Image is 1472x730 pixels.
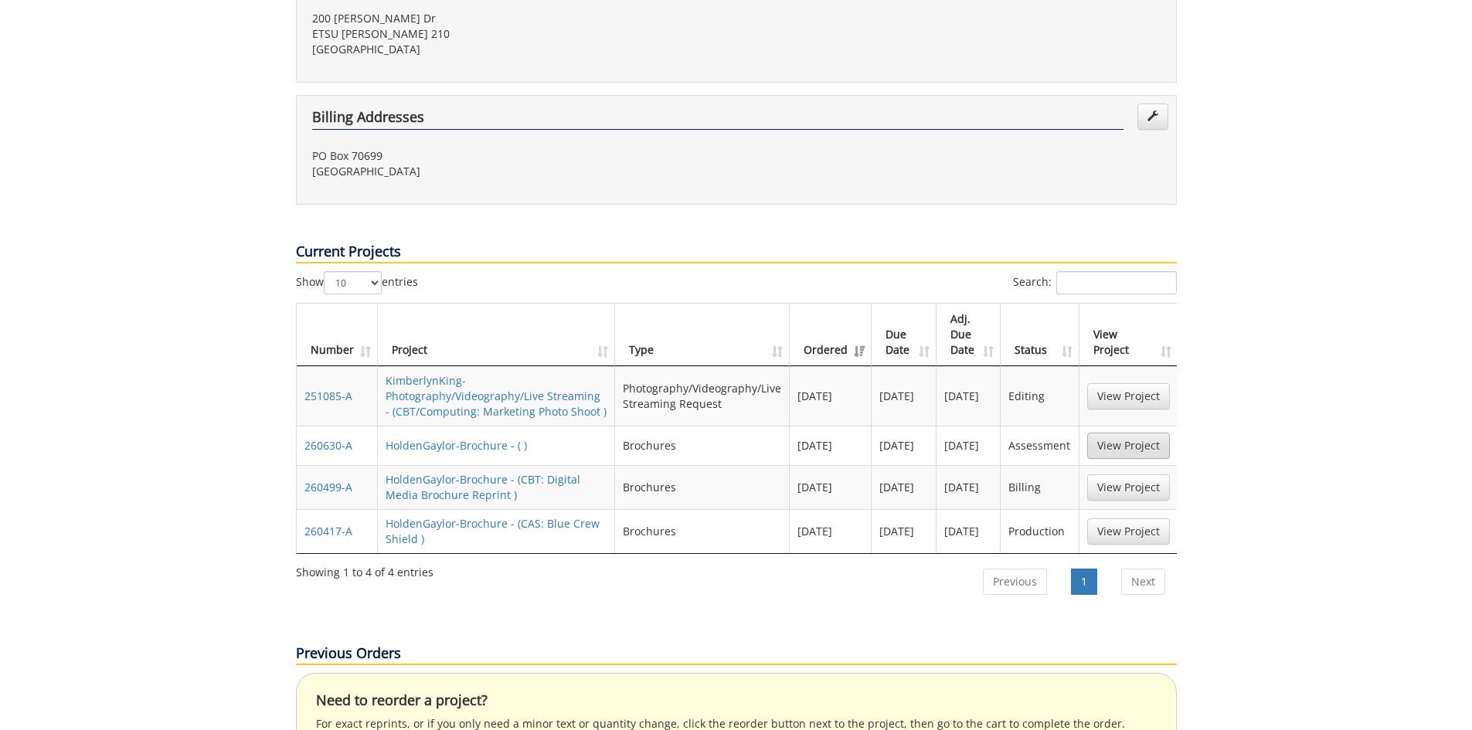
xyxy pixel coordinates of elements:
a: 260630-A [304,438,352,453]
td: Editing [1001,366,1079,426]
p: [GEOGRAPHIC_DATA] [312,42,725,57]
td: Photography/Videography/Live Streaming Request [615,366,790,426]
a: HoldenGaylor-Brochure - ( ) [386,438,527,453]
p: [GEOGRAPHIC_DATA] [312,164,725,179]
td: [DATE] [790,426,872,465]
td: Brochures [615,465,790,509]
th: Adj. Due Date: activate to sort column ascending [937,304,1001,366]
a: 260417-A [304,524,352,538]
a: View Project [1087,474,1170,501]
a: 260499-A [304,480,352,494]
td: [DATE] [937,465,1001,509]
td: [DATE] [872,509,937,553]
a: 251085-A [304,389,352,403]
a: Edit Addresses [1137,104,1168,130]
p: 200 [PERSON_NAME] Dr [312,11,725,26]
td: [DATE] [872,366,937,426]
td: [DATE] [937,509,1001,553]
th: Status: activate to sort column ascending [1001,304,1079,366]
th: Type: activate to sort column ascending [615,304,790,366]
td: [DATE] [872,426,937,465]
td: Production [1001,509,1079,553]
h4: Billing Addresses [312,110,1124,130]
a: 1 [1071,569,1097,595]
td: [DATE] [790,465,872,509]
a: Previous [983,569,1047,595]
p: Previous Orders [296,643,1177,665]
a: View Project [1087,383,1170,409]
a: Next [1121,569,1165,595]
label: Show entries [296,271,418,294]
a: HoldenGaylor-Brochure - (CBT: Digital Media Brochure Reprint ) [386,472,580,502]
td: [DATE] [937,426,1001,465]
h4: Need to reorder a project? [316,693,1157,708]
input: Search: [1056,271,1177,294]
th: Ordered: activate to sort column ascending [790,304,872,366]
td: Brochures [615,509,790,553]
p: Current Projects [296,242,1177,263]
a: HoldenGaylor-Brochure - (CAS: Blue Crew Shield ) [386,516,600,546]
th: View Project: activate to sort column ascending [1079,304,1178,366]
td: [DATE] [872,465,937,509]
td: Brochures [615,426,790,465]
a: View Project [1087,433,1170,459]
label: Search: [1013,271,1177,294]
p: ETSU [PERSON_NAME] 210 [312,26,725,42]
td: [DATE] [790,366,872,426]
td: Billing [1001,465,1079,509]
td: [DATE] [790,509,872,553]
th: Project: activate to sort column ascending [378,304,616,366]
td: Assessment [1001,426,1079,465]
p: PO Box 70699 [312,148,725,164]
th: Due Date: activate to sort column ascending [872,304,937,366]
a: KimberlynKing-Photography/Videography/Live Streaming - (CBT/Computing: Marketing Photo Shoot ) [386,373,607,419]
th: Number: activate to sort column ascending [297,304,378,366]
a: View Project [1087,518,1170,545]
div: Showing 1 to 4 of 4 entries [296,559,433,580]
td: [DATE] [937,366,1001,426]
select: Showentries [324,271,382,294]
